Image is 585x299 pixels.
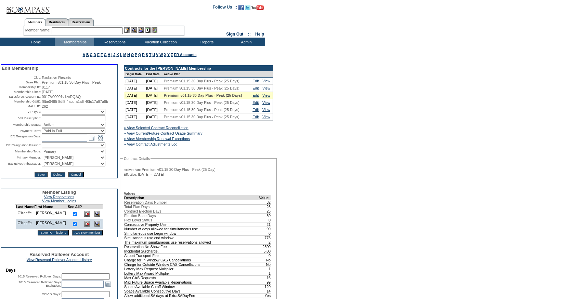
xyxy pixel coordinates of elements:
span: Election Base Days [124,214,156,218]
td: Space Available Cutoff Window [124,284,259,289]
input: Save Permissions [38,230,69,235]
span: Premium v01.15 30 Day Plus - Peak (25 Days) [164,79,239,83]
td: Lottery Max Request Multiplier [124,267,259,271]
td: 25 [259,209,271,213]
a: View Reservations [44,195,74,199]
td: 775 [259,235,271,240]
a: Y [167,53,170,57]
img: View Dashboard [94,221,100,227]
td: Base Plan: [2,80,41,84]
td: Begin Date [124,71,145,78]
a: G [104,53,106,57]
td: MAUL ID: [2,104,41,108]
span: Member Listing [42,190,76,195]
a: Edit [252,86,259,90]
td: [DATE] [145,99,162,106]
span: [DATE] - [DATE] [138,172,164,176]
span: Exclusive Resorts [42,76,71,80]
a: M [123,53,126,57]
a: V [156,53,158,57]
a: F [101,53,103,57]
td: Admin [226,38,265,46]
a: Residences [45,18,68,26]
td: Club: [2,76,41,80]
td: Membership Type: [2,149,41,154]
span: Premium v01.15 30 Day Plus - Peak (25 Days) [164,93,242,97]
a: A [83,53,85,57]
a: Members [25,18,45,26]
label: COVID Days: [42,293,61,296]
td: 1 [259,271,271,275]
td: Charge for Outside Window CAS Cancellations [124,262,259,267]
td: 30 [259,213,271,218]
td: [DATE] [145,92,162,99]
a: Open the calendar popup. [88,134,95,142]
img: Delete [84,211,90,217]
a: K [116,53,119,57]
span: f8be0485-8df8-4acd-a1a6-40fc17a97a9b [42,99,108,104]
a: N [127,53,130,57]
td: The maximum simultaneous use reservations allowed [124,240,259,244]
a: Help [255,32,264,37]
a: B [86,53,89,57]
td: 99 [259,227,271,231]
td: Allow additional SA days at ExtraSADayFee [124,293,259,298]
td: Description [124,195,259,200]
span: Premium v01.15 30 Day Plus - Peak (25 Day) [142,167,216,172]
td: Memberships [55,38,94,46]
td: [DATE] [124,92,145,99]
td: Payment Term: [2,128,41,134]
td: [DATE] [145,85,162,92]
td: Charge for In Window CAS Cancellations [124,258,259,262]
span: Reserved Rollover Account [29,252,89,257]
td: ER Resignation Date: [2,134,41,142]
a: L [120,53,122,57]
label: 2015 Reserved Rollover Days Expiration: [18,281,61,287]
td: Reports [186,38,226,46]
span: Premium v01.15 30 Day Plus - Peak (25 Days) [164,115,239,119]
td: [DATE] [124,113,145,121]
td: Last Name [16,205,34,209]
td: Simultaneous use end window [124,235,259,240]
a: Open the time view popup. [97,134,104,142]
a: » View Current/Future Contract Usage Summary [124,131,203,135]
td: Yes [259,293,271,298]
td: See All? [68,205,82,209]
td: VIP Description: [2,115,41,121]
span: Premium v01.15 30 Day Plus - Peak (25 Days) [164,108,239,112]
a: O [131,53,134,57]
a: View [262,93,270,97]
td: Vacation Collection [133,38,186,46]
a: » View Contract Adjustments Log [124,142,178,146]
a: Become our fan on Facebook [238,7,244,11]
span: Reservation Days Number [124,200,167,204]
a: Q [138,53,141,57]
a: E [97,53,100,57]
td: 25 [259,204,271,209]
td: [DATE] [145,113,162,121]
td: 32 [259,200,271,204]
td: [DATE] [124,78,145,85]
input: Delete [51,172,65,177]
a: Edit [252,108,259,112]
a: W [159,53,163,57]
a: I [111,53,112,57]
span: Premium v01.15 30 Day Plus - Peak [42,80,101,84]
td: 14 [259,289,271,293]
span: Flex Level Status [124,218,152,222]
td: 5.00 [259,249,271,253]
a: View [262,79,270,83]
a: View [262,86,270,90]
a: Reservations [68,18,94,26]
td: Max CAS Requests [124,275,259,280]
input: Add New Member [72,230,103,235]
td: Salesforce Account ID: [2,95,41,99]
td: Space Available Consecutive Days [124,289,259,293]
td: Reservations [94,38,133,46]
a: ER Accounts [174,53,196,57]
td: Simultaneous use begin window [124,231,259,235]
td: O'Keeffe [16,219,34,229]
td: Incidental Surcharge. [124,249,259,253]
td: 0 [259,231,271,235]
td: [PERSON_NAME] [34,219,68,229]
